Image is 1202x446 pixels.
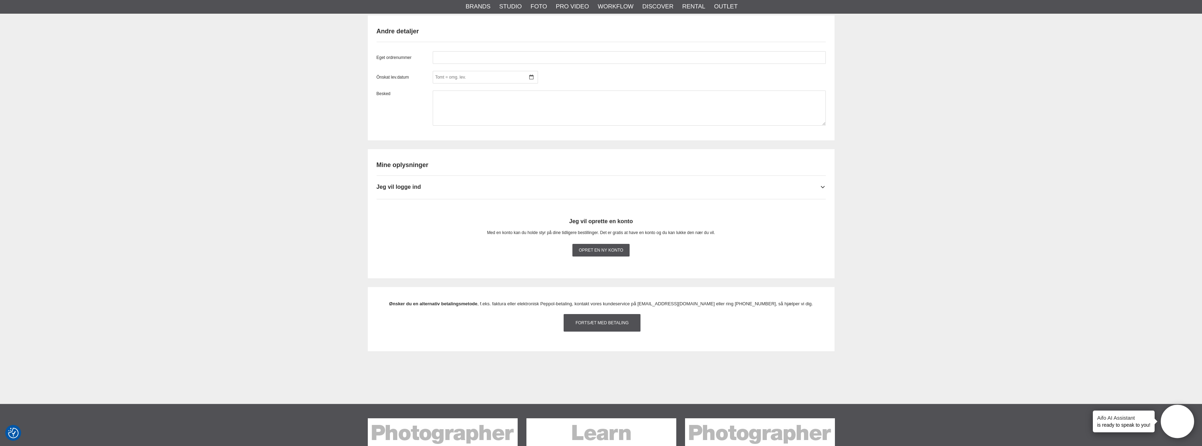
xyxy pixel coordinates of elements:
[389,301,477,306] strong: Ønsker du en alternativ betalingsmetode
[564,314,640,332] a: Fortsæt med betaling
[499,2,522,11] a: Studio
[377,161,826,169] h2: Mine oplysninger
[377,54,433,61] label: Eget ordrenummer
[598,2,633,11] a: Workflow
[1093,411,1155,432] div: is ready to speak to you!
[642,2,673,11] a: Discover
[487,230,715,235] span: Med en konto kan du holde styr på dine tidligere bestillinger. Det er gratis at have en konto og ...
[714,2,738,11] a: Outlet
[572,244,630,257] a: Opret en ny konto
[682,2,705,11] a: Rental
[377,215,826,227] span: Jeg vil oprette en konto
[377,91,433,126] label: Besked
[8,428,19,438] img: Revisit consent button
[377,74,433,80] label: Önskat lev.datum
[377,27,826,36] h2: Andre detaljer
[8,427,19,439] button: Samtykkepræferencer
[466,2,491,11] a: Brands
[1097,414,1150,421] h4: Aifo AI Assistant
[385,300,817,308] p: , f.eks. faktura eller elektronisk Peppol-betaling, kontakt vores kundeservice på [EMAIL_ADDRESS]...
[531,2,547,11] a: Foto
[377,184,421,190] span: Jeg vil logge ind
[556,2,589,11] a: Pro Video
